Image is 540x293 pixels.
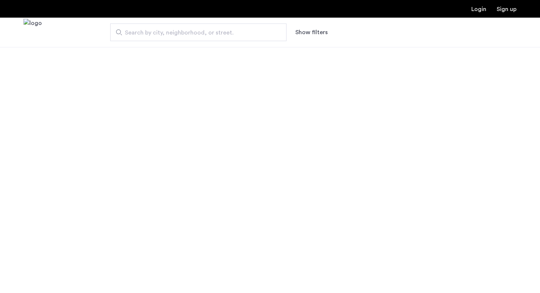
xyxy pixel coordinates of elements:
[24,19,42,46] img: logo
[110,23,287,41] input: Apartment Search
[497,6,516,12] a: Registration
[471,6,486,12] a: Login
[295,28,328,37] button: Show or hide filters
[125,28,266,37] span: Search by city, neighborhood, or street.
[24,19,42,46] a: Cazamio Logo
